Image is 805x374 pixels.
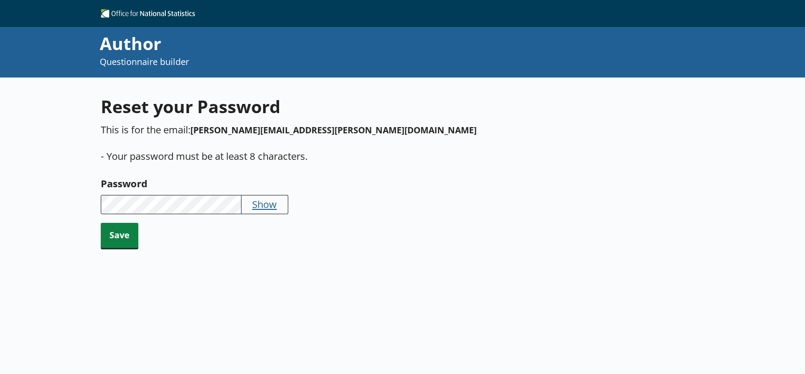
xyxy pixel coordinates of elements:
span: [PERSON_NAME][EMAIL_ADDRESS][PERSON_NAME][DOMAIN_NAME] [190,124,477,136]
button: Show [252,197,277,211]
button: Save [101,223,138,247]
label: Password [101,176,496,191]
div: Author [100,32,540,56]
p: - Your password must be at least 8 characters. [101,149,308,163]
p: This is for the email: [101,123,190,136]
h1: Reset your Password [101,95,496,118]
p: Questionnaire builder [100,56,540,68]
